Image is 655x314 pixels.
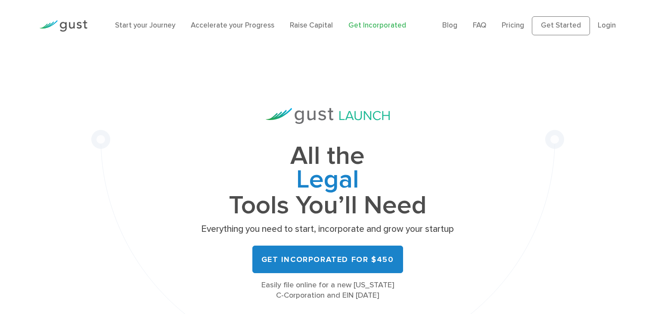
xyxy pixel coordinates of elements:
[598,21,616,30] a: Login
[191,21,274,30] a: Accelerate your Progress
[199,168,457,194] span: Legal
[199,280,457,301] div: Easily file online for a new [US_STATE] C-Corporation and EIN [DATE]
[39,20,87,32] img: Gust Logo
[199,145,457,217] h1: All the Tools You’ll Need
[290,21,333,30] a: Raise Capital
[348,21,406,30] a: Get Incorporated
[502,21,524,30] a: Pricing
[532,16,590,35] a: Get Started
[199,223,457,235] p: Everything you need to start, incorporate and grow your startup
[252,246,403,273] a: Get Incorporated for $450
[442,21,457,30] a: Blog
[115,21,175,30] a: Start your Journey
[266,108,390,124] img: Gust Launch Logo
[473,21,486,30] a: FAQ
